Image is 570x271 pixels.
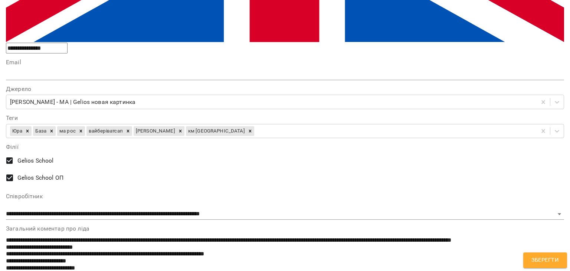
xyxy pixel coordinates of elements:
[523,252,567,268] button: Зберегти
[33,126,47,136] div: База
[531,255,559,265] span: Зберегти
[6,193,564,199] label: Співробітник
[6,144,564,150] label: Філії
[6,115,564,121] label: Теги
[57,126,77,136] div: ма рос
[86,126,124,136] div: вайберіватсап
[6,226,564,232] label: Загальний коментар про ліда
[10,126,23,136] div: Юра
[17,173,63,182] span: Gelios School ОП
[17,156,54,165] span: Gelios School
[134,126,176,136] div: [PERSON_NAME]
[6,59,564,65] label: Email
[6,86,564,92] label: Джерело
[186,126,246,136] div: км [GEOGRAPHIC_DATA]
[10,98,135,107] div: [PERSON_NAME] - МА | Gelios новая картинка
